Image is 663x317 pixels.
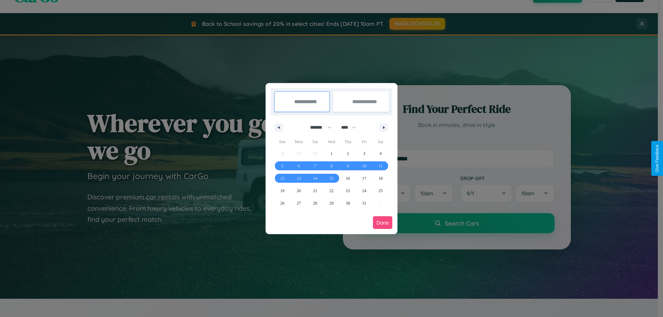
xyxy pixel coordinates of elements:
span: 15 [329,172,334,185]
button: 10 [356,160,372,172]
button: 12 [274,172,290,185]
span: Sun [274,136,290,147]
span: 3 [363,147,365,160]
button: Done [373,216,392,229]
span: 30 [346,197,350,209]
span: 23 [346,185,350,197]
span: 4 [379,147,382,160]
span: 21 [313,185,317,197]
button: 9 [340,160,356,172]
span: 26 [280,197,285,209]
button: 20 [290,185,307,197]
span: Sat [373,136,389,147]
button: 8 [323,160,339,172]
button: 5 [274,160,290,172]
span: 17 [362,172,366,185]
button: 13 [290,172,307,185]
span: 18 [378,172,383,185]
button: 25 [373,185,389,197]
span: 11 [378,160,383,172]
span: 22 [329,185,334,197]
button: 2 [340,147,356,160]
button: 4 [373,147,389,160]
span: 13 [297,172,301,185]
button: 11 [373,160,389,172]
span: 10 [362,160,366,172]
button: 22 [323,185,339,197]
button: 7 [307,160,323,172]
button: 3 [356,147,372,160]
span: Fri [356,136,372,147]
button: 23 [340,185,356,197]
span: Mon [290,136,307,147]
button: 29 [323,197,339,209]
button: 6 [290,160,307,172]
button: 18 [373,172,389,185]
span: 29 [329,197,334,209]
button: 28 [307,197,323,209]
span: 25 [378,185,383,197]
span: 19 [280,185,285,197]
button: 26 [274,197,290,209]
span: 24 [362,185,366,197]
button: 15 [323,172,339,185]
button: 1 [323,147,339,160]
span: 28 [313,197,317,209]
span: 12 [280,172,285,185]
span: 7 [314,160,316,172]
button: 27 [290,197,307,209]
span: Thu [340,136,356,147]
span: 31 [362,197,366,209]
button: 16 [340,172,356,185]
button: 17 [356,172,372,185]
button: 14 [307,172,323,185]
button: 24 [356,185,372,197]
div: Give Feedback [655,145,660,172]
span: 5 [281,160,284,172]
span: 20 [297,185,301,197]
span: 9 [347,160,349,172]
span: 27 [297,197,301,209]
span: 14 [313,172,317,185]
span: Wed [323,136,339,147]
span: 16 [346,172,350,185]
span: 1 [330,147,333,160]
button: 21 [307,185,323,197]
button: 19 [274,185,290,197]
button: 30 [340,197,356,209]
span: Tue [307,136,323,147]
span: 2 [347,147,349,160]
button: 31 [356,197,372,209]
span: 6 [298,160,300,172]
span: 8 [330,160,333,172]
